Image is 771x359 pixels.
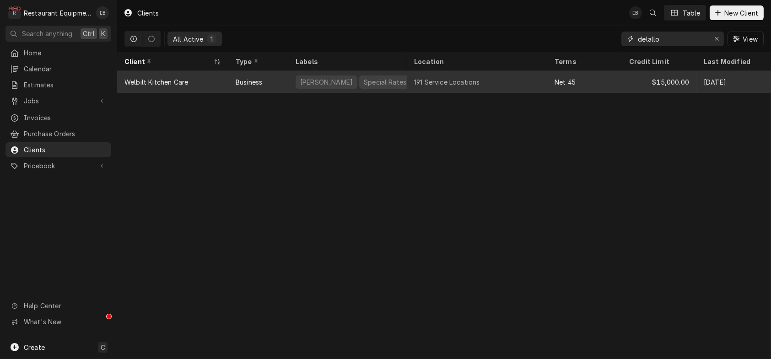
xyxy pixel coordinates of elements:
[696,71,771,93] div: [DATE]
[5,93,111,108] a: Go to Jobs
[96,6,109,19] div: Emily Bird's Avatar
[124,57,212,66] div: Client
[24,301,106,311] span: Help Center
[24,343,45,351] span: Create
[124,77,188,87] div: Welbilt Kitchen Care
[5,77,111,92] a: Estimates
[722,8,760,18] span: New Client
[96,6,109,19] div: EB
[8,6,21,19] div: R
[638,32,706,46] input: Keyword search
[5,126,111,141] a: Purchase Orders
[24,145,107,155] span: Clients
[24,129,107,139] span: Purchase Orders
[8,6,21,19] div: Restaurant Equipment Diagnostics's Avatar
[24,113,107,123] span: Invoices
[22,29,72,38] span: Search anything
[5,26,111,42] button: Search anythingCtrlK
[622,71,696,93] div: $15,000.00
[363,77,407,87] div: Special Rates
[236,77,262,87] div: Business
[629,6,642,19] div: EB
[236,57,279,66] div: Type
[741,34,760,44] span: View
[5,110,111,125] a: Invoices
[24,161,93,171] span: Pricebook
[728,32,764,46] button: View
[299,77,354,87] div: [PERSON_NAME]
[83,29,95,38] span: Ctrl
[5,61,111,76] a: Calendar
[5,142,111,157] a: Clients
[629,57,687,66] div: Credit Limit
[101,343,105,352] span: C
[555,77,576,87] div: Net 45
[5,314,111,329] a: Go to What's New
[704,57,762,66] div: Last Modified
[209,34,215,44] div: 1
[24,64,107,74] span: Calendar
[24,317,106,327] span: What's New
[683,8,701,18] div: Table
[296,57,399,66] div: Labels
[24,8,91,18] div: Restaurant Equipment Diagnostics
[709,32,724,46] button: Erase input
[5,158,111,173] a: Go to Pricebook
[555,57,613,66] div: Terms
[24,48,107,58] span: Home
[414,77,480,87] div: 191 Service Locations
[710,5,764,20] button: New Client
[24,80,107,90] span: Estimates
[5,45,111,60] a: Home
[414,57,540,66] div: Location
[5,298,111,313] a: Go to Help Center
[173,34,204,44] div: All Active
[24,96,93,106] span: Jobs
[646,5,660,20] button: Open search
[629,6,642,19] div: Emily Bird's Avatar
[101,29,105,38] span: K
